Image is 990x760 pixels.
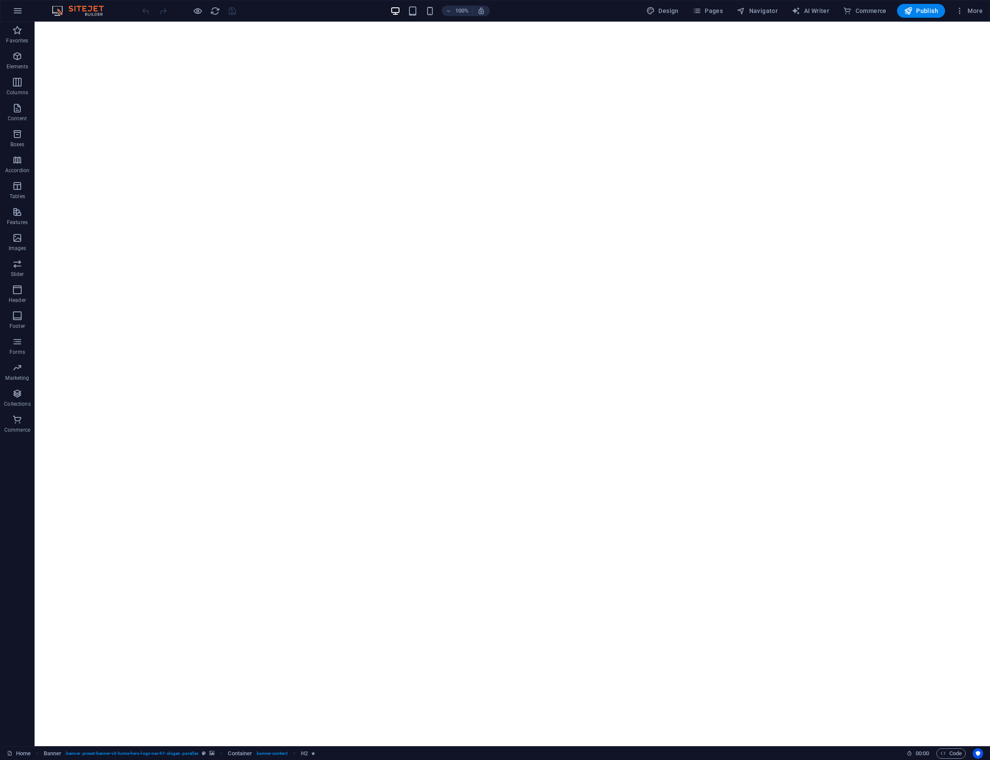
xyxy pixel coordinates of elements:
[693,6,723,15] span: Pages
[904,6,938,15] span: Publish
[10,349,25,356] p: Forms
[10,141,25,148] p: Boxes
[5,375,29,382] p: Marketing
[973,748,983,759] button: Usercentrics
[737,6,778,15] span: Navigator
[9,297,26,304] p: Header
[843,6,887,15] span: Commerce
[6,89,28,96] p: Columns
[9,245,26,252] p: Images
[788,4,833,18] button: AI Writer
[44,748,62,759] span: Click to select. Double-click to edit
[65,748,198,759] span: . banner .preset-banner-v3-home-hero-logo-nav-h1-slogan .parallax
[7,219,28,226] p: Features
[6,63,29,70] p: Elements
[907,748,929,759] h6: Session time
[4,426,30,433] p: Commerce
[10,193,25,200] p: Tables
[10,323,25,330] p: Footer
[301,748,308,759] span: Click to select. Double-click to edit
[210,6,220,16] i: Reload page
[6,37,28,44] p: Favorites
[311,751,315,756] i: Element contains an animation
[44,748,316,759] nav: breadcrumb
[643,4,682,18] button: Design
[733,4,781,18] button: Navigator
[792,6,829,15] span: AI Writer
[209,751,214,756] i: This element contains a background
[897,4,945,18] button: Publish
[940,748,962,759] span: Code
[228,748,252,759] span: Click to select. Double-click to edit
[11,271,24,278] p: Slider
[952,4,986,18] button: More
[646,6,679,15] span: Design
[955,6,983,15] span: More
[255,748,287,759] span: . banner-content
[936,748,966,759] button: Code
[477,7,485,15] i: On resize automatically adjust zoom level to fit chosen device.
[7,748,31,759] a: Click to cancel selection. Double-click to open Pages
[50,6,115,16] img: Editor Logo
[916,748,929,759] span: 00 00
[689,4,726,18] button: Pages
[192,6,203,16] button: Click here to leave preview mode and continue editing
[922,750,923,757] span: :
[455,6,469,16] h6: 100%
[840,4,890,18] button: Commerce
[5,167,29,174] p: Accordion
[643,4,682,18] div: Design (Ctrl+Alt+Y)
[442,6,473,16] button: 100%
[202,751,206,756] i: This element is a customizable preset
[210,6,220,16] button: reload
[4,401,30,407] p: Collections
[8,115,27,122] p: Content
